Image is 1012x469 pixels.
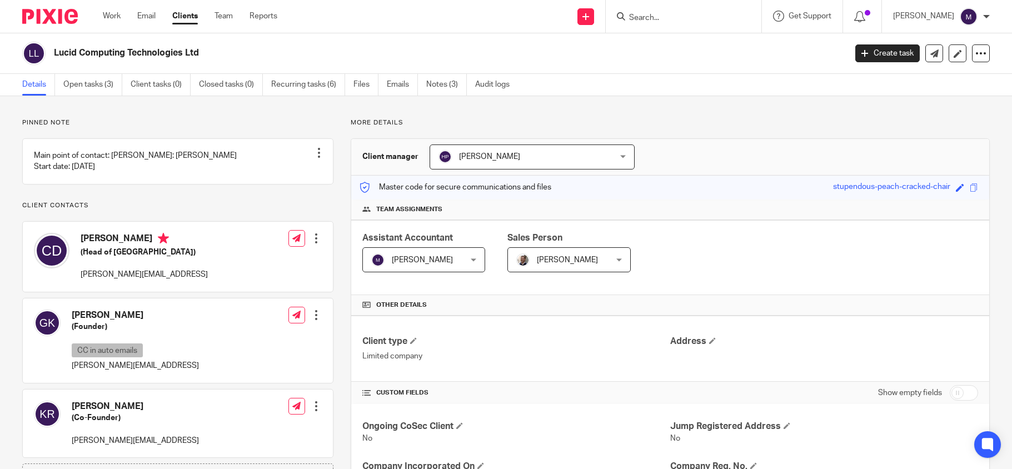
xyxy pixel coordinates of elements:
[34,233,69,268] img: svg%3E
[22,42,46,65] img: svg%3E
[362,388,670,397] h4: CUSTOM FIELDS
[376,205,442,214] span: Team assignments
[34,401,61,427] img: svg%3E
[215,11,233,22] a: Team
[362,151,418,162] h3: Client manager
[537,256,598,264] span: [PERSON_NAME]
[371,253,385,267] img: svg%3E
[131,74,191,96] a: Client tasks (0)
[362,233,453,242] span: Assistant Accountant
[22,201,333,210] p: Client contacts
[72,321,199,332] h5: (Founder)
[81,269,208,280] p: [PERSON_NAME][EMAIL_ADDRESS]
[54,47,682,59] h2: Lucid Computing Technologies Ltd
[376,301,427,310] span: Other details
[63,74,122,96] a: Open tasks (3)
[475,74,518,96] a: Audit logs
[516,253,530,267] img: Matt%20Circle.png
[81,233,208,247] h4: [PERSON_NAME]
[507,233,562,242] span: Sales Person
[81,247,208,258] h5: (Head of [GEOGRAPHIC_DATA])
[670,421,978,432] h4: Jump Registered Address
[351,118,990,127] p: More details
[362,351,670,362] p: Limited company
[878,387,942,398] label: Show empty fields
[362,421,670,432] h4: Ongoing CoSec Client
[22,118,333,127] p: Pinned note
[789,12,831,20] span: Get Support
[72,360,199,371] p: [PERSON_NAME][EMAIL_ADDRESS]
[72,435,199,446] p: [PERSON_NAME][EMAIL_ADDRESS]
[72,310,199,321] h4: [PERSON_NAME]
[199,74,263,96] a: Closed tasks (0)
[250,11,277,22] a: Reports
[459,153,520,161] span: [PERSON_NAME]
[103,11,121,22] a: Work
[22,74,55,96] a: Details
[387,74,418,96] a: Emails
[172,11,198,22] a: Clients
[960,8,978,26] img: svg%3E
[670,336,978,347] h4: Address
[34,310,61,336] img: svg%3E
[392,256,453,264] span: [PERSON_NAME]
[362,336,670,347] h4: Client type
[72,401,199,412] h4: [PERSON_NAME]
[137,11,156,22] a: Email
[438,150,452,163] img: svg%3E
[360,182,551,193] p: Master code for secure communications and files
[628,13,728,23] input: Search
[426,74,467,96] a: Notes (3)
[833,181,950,194] div: stupendous-peach-cracked-chair
[72,343,143,357] p: CC in auto emails
[855,44,920,62] a: Create task
[22,9,78,24] img: Pixie
[353,74,378,96] a: Files
[271,74,345,96] a: Recurring tasks (6)
[362,435,372,442] span: No
[670,435,680,442] span: No
[158,233,169,244] i: Primary
[893,11,954,22] p: [PERSON_NAME]
[72,412,199,423] h5: (Co-Founder)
